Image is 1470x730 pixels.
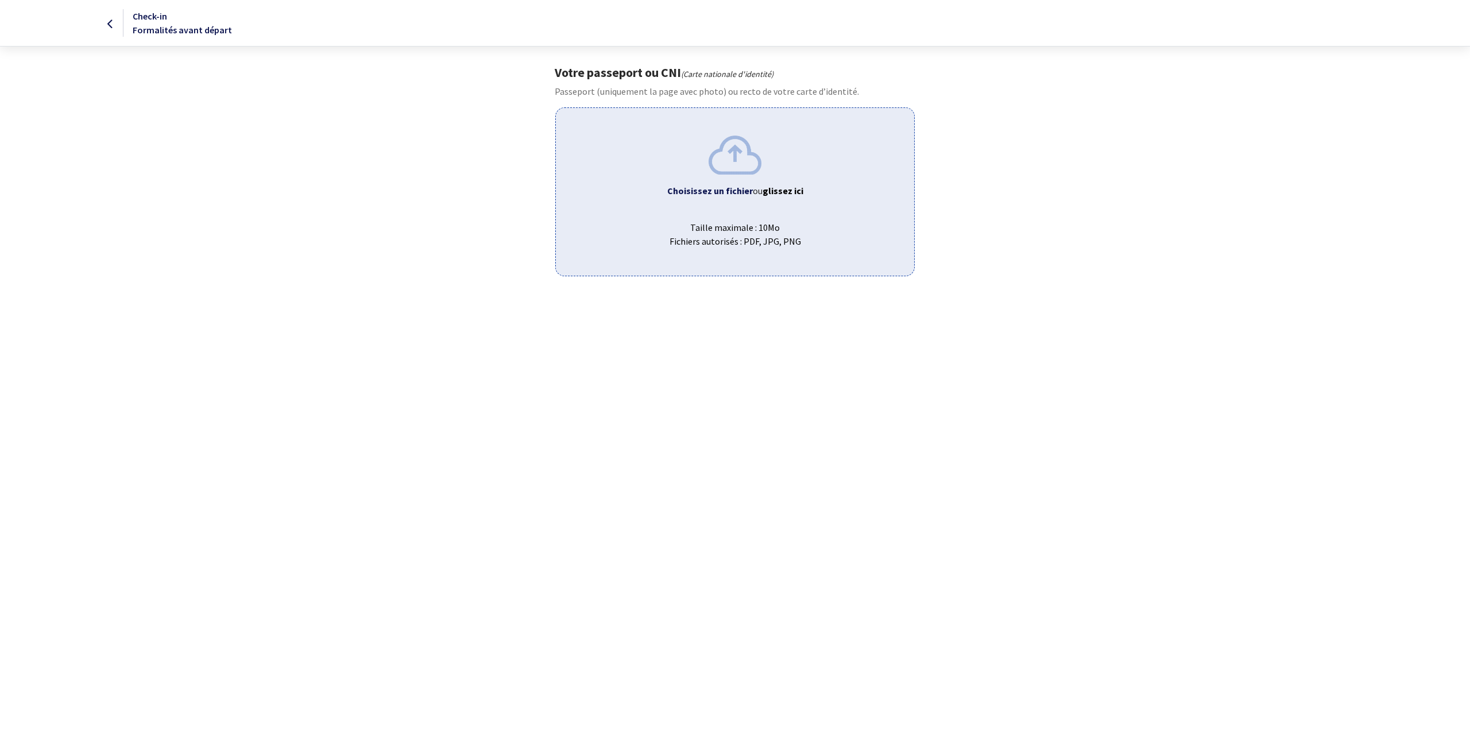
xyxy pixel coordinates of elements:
[555,65,915,80] h1: Votre passeport ou CNI
[763,185,803,196] b: glissez ici
[753,185,803,196] span: ou
[133,10,232,36] span: Check-in Formalités avant départ
[565,211,904,248] span: Taille maximale : 10Mo Fichiers autorisés : PDF, JPG, PNG
[709,136,761,174] img: upload.png
[555,84,915,98] p: Passeport (uniquement la page avec photo) ou recto de votre carte d’identité.
[667,185,753,196] b: Choisissez un fichier
[681,69,773,79] i: (Carte nationale d'identité)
